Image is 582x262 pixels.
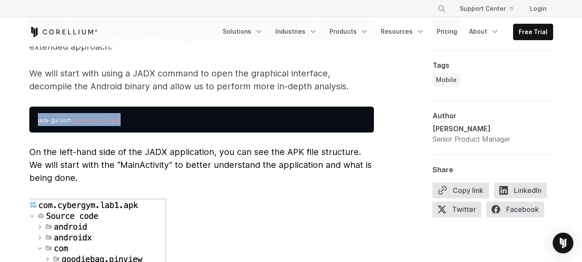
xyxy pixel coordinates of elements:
div: Navigation Menu [218,24,553,40]
a: Solutions [218,24,268,39]
span: LinkedIn [494,183,547,198]
button: Search [434,1,449,16]
span: .cybergym.lab1.apk [71,117,121,123]
a: Support Center [453,1,520,16]
div: Tags [433,61,553,69]
span: Twitter [433,202,481,217]
span: jadx-gui com [38,117,71,123]
a: Pricing [432,24,462,39]
a: Login [523,1,553,16]
a: Free Trial [514,24,553,40]
a: Resources [376,24,430,39]
span: Facebook [486,202,544,217]
button: Copy link [433,183,489,198]
a: About [464,24,504,39]
a: Products [324,24,374,39]
a: Mobile [433,73,460,87]
div: [PERSON_NAME] [433,123,510,134]
p: We will start with using a JADX command to open the graphical interface, decompile the Android bi... [29,67,374,93]
div: Author [433,111,553,120]
span: Mobile [436,76,457,84]
a: LinkedIn [494,183,552,202]
div: Navigation Menu [427,1,553,16]
a: Industries [270,24,323,39]
div: Open Intercom Messenger [553,233,573,253]
a: Facebook [486,202,549,221]
a: Twitter [433,202,486,221]
div: Senior Product Manager [433,134,510,144]
a: Corellium Home [29,27,98,37]
span: On the left-hand side of the JADX application, you can see the APK file structure. We will start ... [29,147,372,183]
div: Share [433,165,553,174]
